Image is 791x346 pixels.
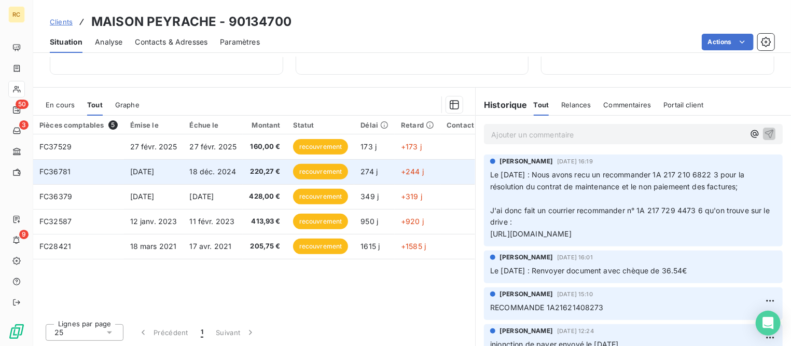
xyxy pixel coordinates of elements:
span: 27 févr. 2025 [130,142,177,151]
span: FC28421 [39,242,71,251]
span: Situation [50,37,82,47]
span: 27 févr. 2025 [190,142,237,151]
button: 1 [195,322,210,343]
div: Montant [249,121,280,129]
span: Clients [50,18,73,26]
button: Suivant [210,322,262,343]
span: recouvrement [293,164,349,179]
span: 50 [16,100,29,109]
span: FC32587 [39,217,72,226]
span: recouvrement [293,189,349,204]
span: recouvrement [293,214,349,229]
span: [PERSON_NAME] [499,326,553,336]
span: 160,00 € [249,142,280,152]
span: +244 j [401,167,424,176]
span: 205,75 € [249,241,280,252]
span: [DATE] [130,192,155,201]
span: Le [DATE] : Nous avons recu un recommander 1A 217 210 6822 3 pour la résolution du contrat de mai... [490,170,772,238]
span: FC36379 [39,192,72,201]
span: 220,27 € [249,167,280,177]
span: +1585 j [401,242,426,251]
span: 349 j [360,192,379,201]
span: +319 j [401,192,422,201]
div: Émise le [130,121,177,129]
span: +920 j [401,217,424,226]
span: 5 [108,120,118,130]
a: Clients [50,17,73,27]
span: Commentaires [604,101,651,109]
span: +173 j [401,142,422,151]
span: Tout [87,101,103,109]
span: [DATE] [190,192,214,201]
span: 950 j [360,217,378,226]
div: Contact à relancer [447,121,521,129]
span: 1615 j [360,242,380,251]
span: [DATE] 16:19 [557,158,593,164]
span: [DATE] 15:10 [557,291,593,297]
span: 428,00 € [249,191,280,202]
span: 1 [201,327,203,338]
span: 173 j [360,142,377,151]
div: Statut [293,121,349,129]
span: Paramètres [220,37,260,47]
span: 9 [19,230,29,239]
span: En cours [46,101,75,109]
span: Portail client [663,101,703,109]
span: Graphe [115,101,140,109]
span: [PERSON_NAME] [499,157,553,166]
span: Le [DATE] : Renvoyer document avec chèque de 36.54€ [490,266,687,275]
span: FC36781 [39,167,71,176]
h3: MAISON PEYRACHE - 90134700 [91,12,292,31]
div: Open Intercom Messenger [756,311,781,336]
span: Analyse [95,37,122,47]
div: Retard [401,121,434,129]
span: Contacts & Adresses [135,37,207,47]
span: 11 févr. 2023 [190,217,235,226]
span: 274 j [360,167,378,176]
span: [PERSON_NAME] [499,253,553,262]
span: [DATE] [130,167,155,176]
span: [PERSON_NAME] [499,289,553,299]
img: Logo LeanPay [8,323,25,340]
span: recouvrement [293,239,349,254]
span: recouvrement [293,139,349,155]
span: FC37529 [39,142,72,151]
span: 18 déc. 2024 [190,167,237,176]
span: 18 mars 2021 [130,242,177,251]
span: RECOMMANDE 1A21621408273 [490,303,604,312]
button: Actions [702,34,754,50]
a: 3 [8,122,24,139]
span: [DATE] 16:01 [557,254,593,260]
a: 50 [8,102,24,118]
button: Précédent [132,322,195,343]
span: 3 [19,120,29,130]
div: RC [8,6,25,23]
span: Relances [561,101,591,109]
div: Pièces comptables [39,120,118,130]
span: Tout [534,101,549,109]
h6: Historique [476,99,528,111]
div: Délai [360,121,388,129]
div: Échue le [190,121,237,129]
span: 25 [54,327,63,338]
span: 413,93 € [249,216,280,227]
span: 17 avr. 2021 [190,242,232,251]
span: 12 janv. 2023 [130,217,177,226]
span: [DATE] 12:24 [557,328,594,334]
